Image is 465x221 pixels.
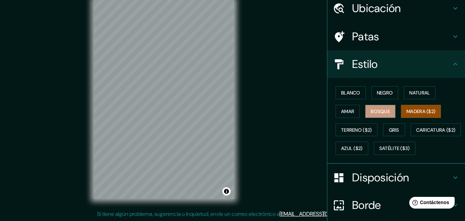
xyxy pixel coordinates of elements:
[222,187,231,195] button: Activar o desactivar atribución
[341,108,354,114] font: Amar
[377,90,393,96] font: Negro
[336,105,360,118] button: Amar
[416,127,456,133] font: Caricatura ($2)
[406,108,435,114] font: Madera ($2)
[327,164,465,191] div: Disposición
[352,198,381,212] font: Borde
[365,105,395,118] button: Bosque
[374,142,415,155] button: Satélite ($3)
[352,57,378,71] font: Estilo
[352,170,409,185] font: Disposición
[352,29,379,44] font: Patas
[327,23,465,50] div: Patas
[409,90,430,96] font: Natural
[97,210,279,218] font: Si tiene algún problema, sugerencia o inquietud, envíe un correo electrónico a
[336,142,368,155] button: Azul ($2)
[389,127,399,133] font: Gris
[336,86,366,99] button: Blanco
[341,90,360,96] font: Blanco
[341,127,372,133] font: Terreno ($2)
[352,1,401,16] font: Ubicación
[371,86,399,99] button: Negro
[327,50,465,78] div: Estilo
[336,123,378,137] button: Terreno ($2)
[404,194,457,213] iframe: Lanzador de widgets de ayuda
[371,108,390,114] font: Bosque
[383,123,405,137] button: Gris
[404,86,435,99] button: Natural
[401,105,441,118] button: Madera ($2)
[327,191,465,219] div: Borde
[411,123,461,137] button: Caricatura ($2)
[379,145,410,152] font: Satélite ($3)
[341,145,363,152] font: Azul ($2)
[279,210,364,218] a: [EMAIL_ADDRESS][DOMAIN_NAME]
